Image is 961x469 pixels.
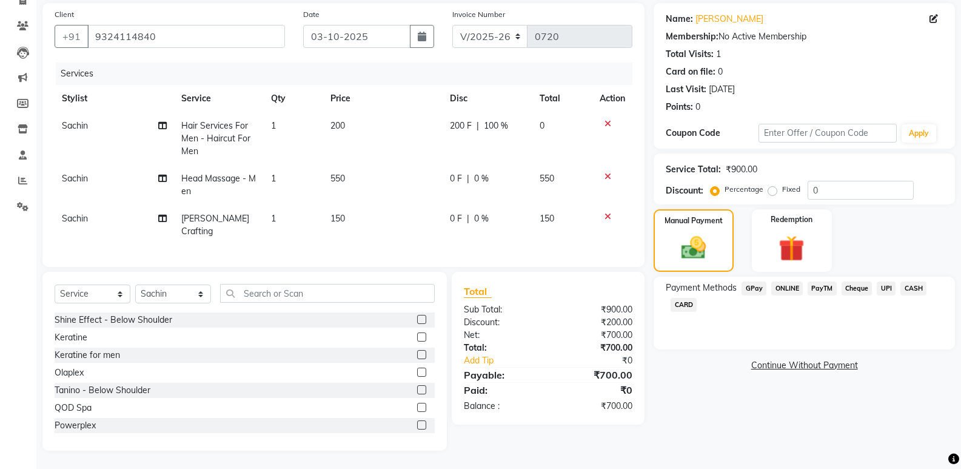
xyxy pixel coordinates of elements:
img: _cash.svg [674,234,714,262]
div: Balance : [455,400,548,413]
span: PayTM [808,282,837,295]
div: Shine Effect - Below Shoulder [55,314,172,326]
div: ₹900.00 [726,163,757,176]
span: Hair Services For Men - Haircut For Men [181,120,250,157]
div: Card on file: [666,66,715,78]
span: 100 % [484,120,508,132]
div: Points: [666,101,693,113]
span: 1 [271,120,276,131]
input: Search by Name/Mobile/Email/Code [87,25,285,48]
span: Total [464,285,492,298]
label: Client [55,9,74,20]
div: Discount: [666,184,703,197]
span: | [467,212,469,225]
span: 150 [540,213,554,224]
div: QOD Spa [55,402,92,414]
span: Head Massage - Men [181,173,256,197]
label: Invoice Number [452,9,505,20]
div: Powerplex [55,419,96,432]
span: 550 [540,173,554,184]
span: 0 % [474,212,489,225]
span: UPI [877,282,896,295]
input: Enter Offer / Coupon Code [758,124,897,143]
span: 200 F [450,120,472,132]
label: Fixed [782,184,800,195]
div: ₹0 [564,354,641,367]
span: | [467,172,469,185]
div: Services [56,62,641,85]
span: 0 [540,120,544,131]
span: Sachin [62,173,88,184]
button: +91 [55,25,89,48]
div: 0 [718,66,723,78]
input: Search or Scan [220,284,435,303]
a: [PERSON_NAME] [695,13,763,25]
div: Last Visit: [666,83,706,96]
th: Stylist [55,85,174,112]
span: 1 [271,173,276,184]
div: Net: [455,329,548,342]
label: Redemption [771,214,812,225]
div: 1 [716,48,721,61]
span: Sachin [62,120,88,131]
div: Keratine for men [55,349,120,362]
th: Price [323,85,442,112]
span: 200 [330,120,345,131]
span: Cheque [842,282,872,295]
div: ₹200.00 [548,316,641,329]
div: [DATE] [709,83,735,96]
div: Paid: [455,383,548,397]
div: Name: [666,13,693,25]
div: Total: [455,342,548,354]
div: No Active Membership [666,30,943,43]
div: ₹0 [548,383,641,397]
div: Service Total: [666,163,721,176]
th: Action [592,85,632,112]
span: [PERSON_NAME] Crafting [181,213,249,237]
span: | [477,120,479,132]
div: Keratine [55,331,87,344]
div: Tanino - Below Shoulder [55,384,150,397]
div: ₹700.00 [548,329,641,342]
div: ₹700.00 [548,368,641,382]
div: Payable: [455,368,548,382]
span: CASH [900,282,926,295]
div: Olaplex [55,366,84,379]
span: 0 F [450,212,462,225]
th: Total [532,85,592,112]
a: Add Tip [455,354,564,367]
label: Date [303,9,320,20]
div: ₹700.00 [548,342,641,354]
span: 1 [271,213,276,224]
span: 150 [330,213,345,224]
span: CARD [671,298,697,312]
label: Percentage [725,184,763,195]
div: ₹900.00 [548,303,641,316]
img: _gift.svg [771,232,812,265]
span: 550 [330,173,345,184]
div: ₹700.00 [548,400,641,413]
span: GPay [742,282,766,295]
span: 0 F [450,172,462,185]
button: Apply [902,124,936,143]
label: Manual Payment [665,215,723,226]
div: Coupon Code [666,127,758,140]
div: Sub Total: [455,303,548,316]
a: Continue Without Payment [656,359,953,372]
div: 0 [695,101,700,113]
th: Disc [443,85,533,112]
th: Service [174,85,264,112]
span: Sachin [62,213,88,224]
span: 0 % [474,172,489,185]
th: Qty [264,85,324,112]
span: Payment Methods [666,282,737,294]
div: Membership: [666,30,718,43]
span: ONLINE [771,282,803,295]
div: Total Visits: [666,48,714,61]
div: Discount: [455,316,548,329]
